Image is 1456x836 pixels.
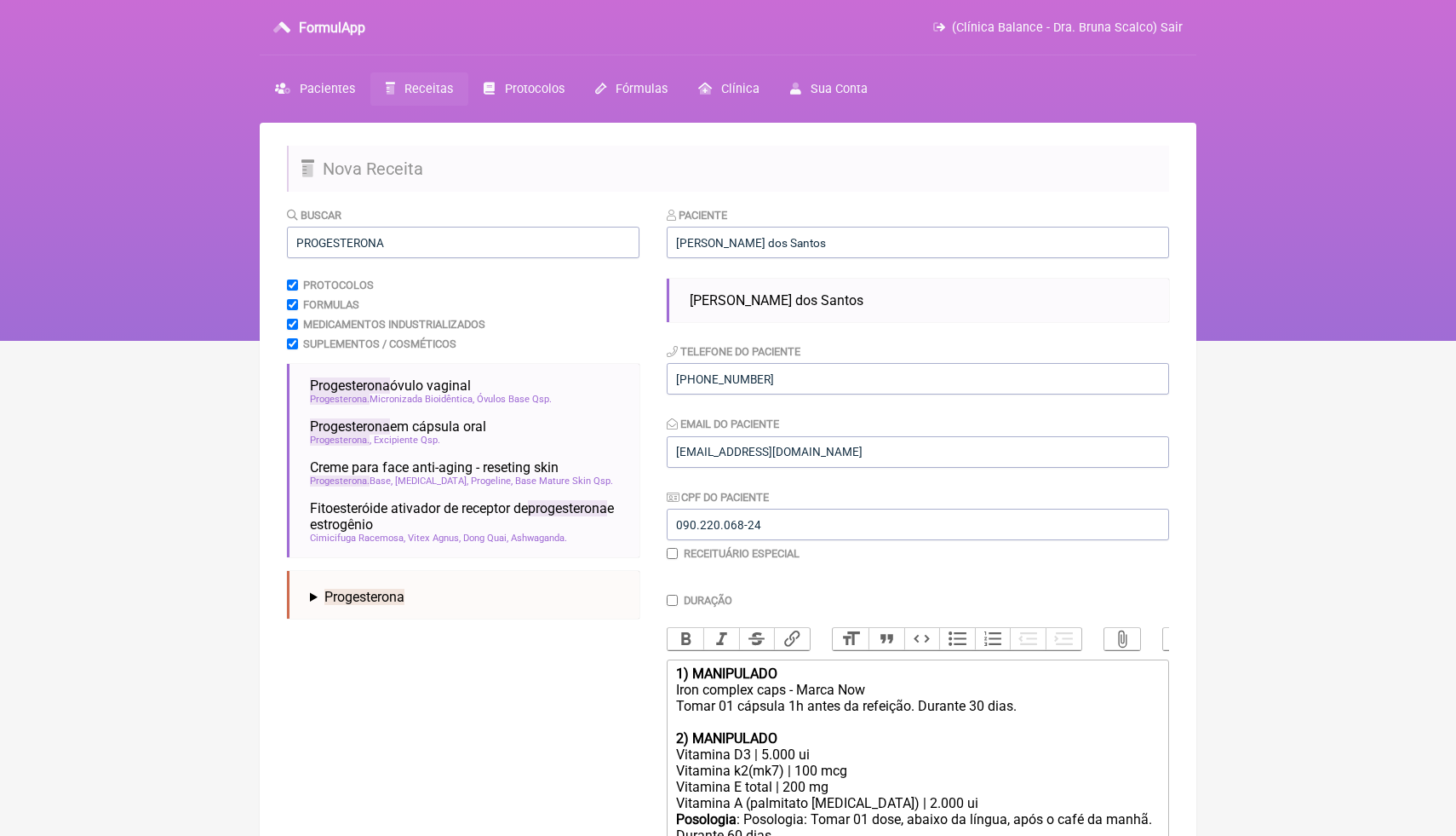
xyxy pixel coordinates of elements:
[580,72,683,106] a: Fórmulas
[310,476,393,487] span: Base
[676,763,1160,779] div: Vitamina k2(mk7) | 100 mcg
[739,628,775,650] button: Strikethrough
[676,730,777,747] strong: 2) MANIPULADO
[374,435,440,446] span: Excipiente Qsp
[667,418,779,430] label: Email do Paciente
[868,628,904,650] button: Quote
[395,476,468,487] span: [MEDICAL_DATA]
[310,459,559,476] span: Creme para face anti-aging - reseting skin
[310,418,390,435] span: Progesterona
[287,146,1169,192] h2: Nova Receita
[310,533,405,544] span: Cimicifuga Racemosa
[703,628,739,650] button: Italic
[667,491,769,504] label: CPF do Paciente
[370,72,468,106] a: Receitas
[471,476,513,487] span: Progeline
[468,72,579,106] a: Protocolos
[310,394,370,405] span: Progesterona
[260,72,370,106] a: Pacientes
[303,337,456,350] label: Suplementos / Cosméticos
[310,418,486,435] span: em cápsula oral
[676,795,1160,811] div: Vitamina A (palmitato [MEDICAL_DATA]) | 2.000 ui
[477,394,552,405] span: Óvulos Base Qsp
[775,72,883,106] a: Sua Conta
[690,292,863,308] span: [PERSON_NAME] dos Santos
[303,279,374,291] label: Protocolos
[287,209,341,222] label: Buscar
[616,82,668,96] span: Fórmulas
[299,20,365,36] h3: FormulApp
[287,227,639,258] input: exemplo: emagrecimento, ansiedade
[667,345,800,358] label: Telefone do Paciente
[811,82,868,96] span: Sua Conta
[310,378,471,394] span: óvulo vaginal
[721,82,760,96] span: Clínica
[528,500,607,516] span: progesterona
[676,666,1160,730] div: Iron complex caps - Marca Now Tomar 01 cápsula 1h antes da refeição. Durante 30 dias.
[324,589,404,605] span: Progesterona
[676,811,737,827] strong: Posologia
[933,20,1183,35] a: (Clínica Balance - Dra. Bruna Scalco) Sair
[511,533,567,544] span: Ashwaganda
[1046,628,1081,650] button: Increase Level
[975,628,1011,650] button: Numbers
[1163,628,1199,650] button: Undo
[310,378,390,394] span: Progesterona
[310,589,626,605] summary: Progesterona
[515,476,613,487] span: Base Mature Skin Qsp
[952,20,1183,35] span: (Clínica Balance - Dra. Bruna Scalco) Sair
[684,594,732,607] label: Duração
[408,533,461,544] span: Vitex Agnus
[939,628,975,650] button: Bullets
[684,547,800,560] label: Receituário Especial
[676,779,1160,795] div: Vitamina E total | 200 mg
[505,82,565,96] span: Protocolos
[683,72,775,106] a: Clínica
[463,533,508,544] span: Dong Quai
[904,628,940,650] button: Code
[1104,628,1140,650] button: Attach Files
[303,318,485,331] label: Medicamentos Industrializados
[310,394,474,405] span: Micronizada Bioidêntica
[833,628,868,650] button: Heading
[310,476,370,487] span: Progesterona
[676,666,777,682] strong: 1) MANIPULADO
[667,209,727,222] label: Paciente
[310,435,370,446] span: Progesterona
[404,82,453,96] span: Receitas
[1010,628,1046,650] button: Decrease Level
[668,628,703,650] button: Bold
[310,500,626,533] span: Fitoesteróide ativador de receptor de e estrogênio
[300,82,355,96] span: Pacientes
[303,298,359,311] label: Formulas
[774,628,810,650] button: Link
[676,747,1160,763] div: Vitamina D3 | 5.000 ui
